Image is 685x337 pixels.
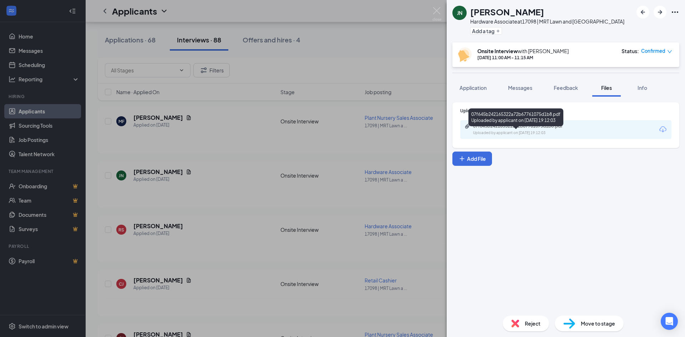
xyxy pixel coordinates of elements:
h1: [PERSON_NAME] [470,6,544,18]
span: Reject [525,320,541,327]
div: Status : [621,47,639,55]
div: Upload Resume [460,108,671,114]
div: 07f645b242165322a72b67761075d1b8.pdf Uploaded by applicant on [DATE] 19:12:03 [468,108,563,126]
button: PlusAdd a tag [470,27,502,35]
div: Open Intercom Messenger [661,313,678,330]
b: Onsite Interview [477,48,518,54]
svg: Plus [458,155,466,162]
span: Feedback [554,85,578,91]
button: Add FilePlus [452,152,492,166]
button: ArrowRight [654,6,666,19]
span: down [667,49,672,54]
svg: ArrowLeftNew [639,8,647,16]
a: Paperclip07f645b242165322a72b67761075d1b8.pdfUploaded by applicant on [DATE] 19:12:03 [465,123,580,136]
div: [DATE] 11:00 AM - 11:15 AM [477,55,569,61]
span: Files [601,85,612,91]
div: Uploaded by applicant on [DATE] 19:12:03 [473,130,580,136]
span: Move to stage [581,320,615,327]
svg: Download [659,125,667,134]
span: Info [638,85,647,91]
svg: Ellipses [671,8,679,16]
span: Messages [508,85,532,91]
svg: Paperclip [465,123,470,129]
svg: ArrowRight [656,8,664,16]
span: Application [460,85,487,91]
div: JN [457,9,462,16]
span: Confirmed [641,47,665,55]
button: ArrowLeftNew [636,6,649,19]
div: Hardware Associate at 17098 | MRT Lawn and [GEOGRAPHIC_DATA] [470,18,624,25]
div: with [PERSON_NAME] [477,47,569,55]
svg: Plus [496,29,500,33]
